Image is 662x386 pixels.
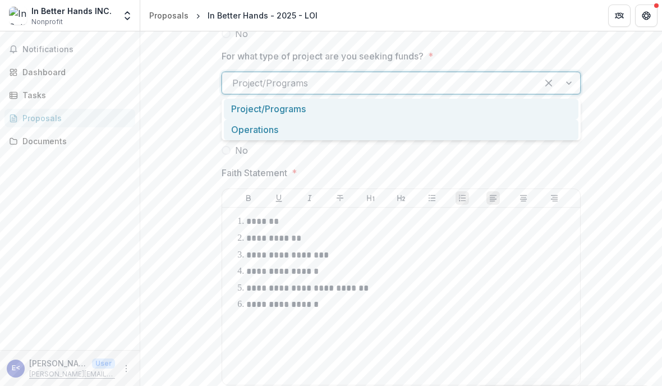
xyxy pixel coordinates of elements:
button: Heading 2 [394,191,408,205]
div: Dashboard [22,66,126,78]
button: More [119,362,133,375]
div: Ellen Haskins <ellen@inbetterhands.org> <ellen@inbetterhands.org> [12,365,20,372]
button: Align Left [486,191,500,205]
p: Faith Statement [222,166,287,180]
button: Bullet List [425,191,439,205]
span: Notifications [22,45,131,54]
div: Operations [224,120,578,140]
img: In Better Hands INC. [9,7,27,25]
a: Documents [4,132,135,150]
div: Project/Programs [224,99,578,120]
div: In Better Hands - 2025 - LOI [208,10,318,21]
button: Get Help [635,4,658,27]
button: Align Right [548,191,561,205]
nav: breadcrumb [145,7,322,24]
span: Nonprofit [31,17,63,27]
button: Bold [242,191,255,205]
a: Tasks [4,86,135,104]
button: Align Center [517,191,530,205]
span: No [235,27,248,40]
a: Proposals [4,109,135,127]
button: Underline [272,191,286,205]
a: Dashboard [4,63,135,81]
p: User [92,359,115,369]
button: Notifications [4,40,135,58]
button: Partners [608,4,631,27]
div: Proposals [149,10,189,21]
div: Tasks [22,89,126,101]
div: Select options list [222,99,581,140]
button: Italicize [303,191,316,205]
a: Proposals [145,7,193,24]
button: Ordered List [456,191,469,205]
button: Open entity switcher [119,4,135,27]
div: Proposals [22,112,126,124]
button: Heading 1 [364,191,378,205]
div: In Better Hands INC. [31,5,112,17]
button: Strike [333,191,347,205]
p: [PERSON_NAME] < > < > [29,357,88,369]
div: Clear selected options [540,74,558,92]
span: No [235,144,248,157]
div: Documents [22,135,126,147]
p: For what type of project are you seeking funds? [222,49,424,63]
